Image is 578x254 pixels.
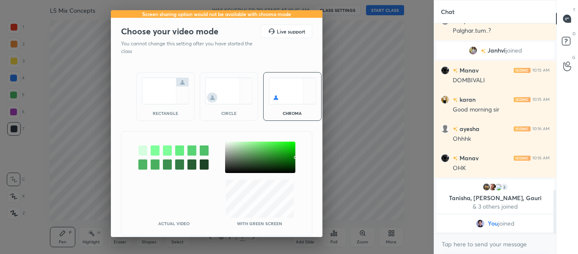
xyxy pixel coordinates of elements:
[514,68,531,73] img: iconic-light.a09c19a4.png
[441,125,449,133] img: default.png
[453,106,550,114] div: Good morning sir
[453,76,550,85] div: DOMBIVALI
[573,7,575,13] p: T
[480,49,485,53] img: no-rating-badge.077c3623.svg
[498,220,515,227] span: joined
[453,27,550,35] div: Palghar..tum..?
[453,156,458,161] img: no-rating-badge.077c3623.svg
[453,98,458,102] img: no-rating-badge.077c3623.svg
[121,40,258,55] p: You cannot change this setting after you have started the class
[441,195,549,201] p: Tanisha, [PERSON_NAME], Gauri
[441,95,449,104] img: 07671c10a8e64ad8bfdfc989e27b1380.jpg
[532,156,550,161] div: 10:16 AM
[142,78,189,104] img: normalScreenIcon.ae25ed63.svg
[121,26,218,37] h2: Choose your video mode
[514,97,531,102] img: iconic-light.a09c19a4.png
[572,54,575,61] p: G
[212,111,246,115] div: circle
[482,183,490,191] img: 2d9fefef08a24784ad6a1e053b2582c9.jpg
[434,23,556,234] div: grid
[572,31,575,37] p: D
[441,203,549,210] p: & 3 others joined
[458,95,476,104] h6: karan
[514,126,531,131] img: iconic-light.a09c19a4.png
[277,29,305,34] h5: Live support
[458,66,479,75] h6: Manav
[488,183,496,191] img: edbbf2ce741c41f493bcda4f10713b79.jpg
[458,124,479,133] h6: ayesha
[532,68,550,73] div: 10:15 AM
[158,221,190,226] p: Actual Video
[434,0,461,23] p: Chat
[468,46,477,55] img: ead445058683462c90c7d2d7317c1dd7.jpg
[488,220,498,227] span: You
[453,68,458,73] img: no-rating-badge.077c3623.svg
[441,154,449,162] img: 83fb5db4a88a434985c4cc6ea88d96af.jpg
[487,47,505,54] span: Janhvi
[205,78,253,104] img: circleScreenIcon.acc0effb.svg
[453,164,550,173] div: OHK
[532,97,550,102] div: 10:15 AM
[149,111,182,115] div: rectangle
[532,126,550,131] div: 10:16 AM
[453,127,458,131] img: no-rating-badge.077c3623.svg
[514,156,531,161] img: iconic-light.a09c19a4.png
[275,111,309,115] div: chroma
[269,78,316,104] img: chromaScreenIcon.c19ab0a0.svg
[500,183,508,191] div: 3
[441,66,449,75] img: 83fb5db4a88a434985c4cc6ea88d96af.jpg
[453,135,550,143] div: Ohhhk
[494,183,502,191] img: 3
[505,47,522,54] span: joined
[458,154,479,162] h6: Manav
[111,10,322,18] div: Screen sharing option would not be available with chroma mode
[237,221,282,226] p: With green screen
[476,219,484,228] img: 5f78e08646bc44f99abb663be3a7d85a.jpg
